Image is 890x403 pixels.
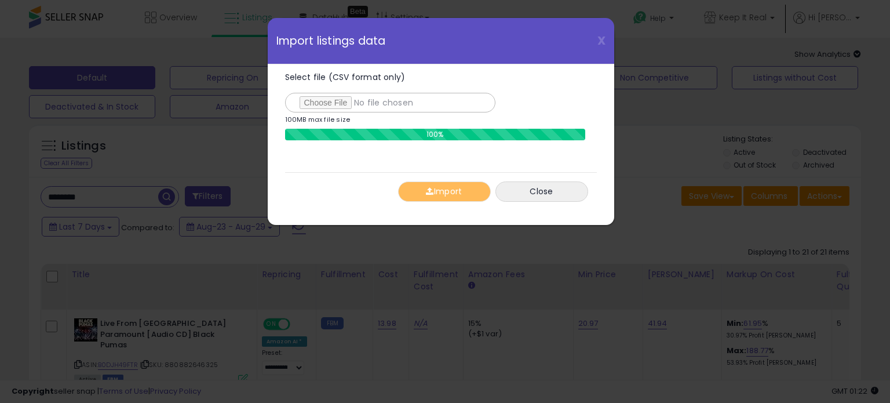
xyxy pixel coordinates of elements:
span: Select file (CSV format only) [285,71,406,83]
span: Import listings data [276,35,386,46]
button: Import [398,181,491,202]
span: X [597,32,606,49]
p: 100MB max file size [285,117,351,123]
div: 100% [285,129,585,140]
button: Close [495,181,588,202]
